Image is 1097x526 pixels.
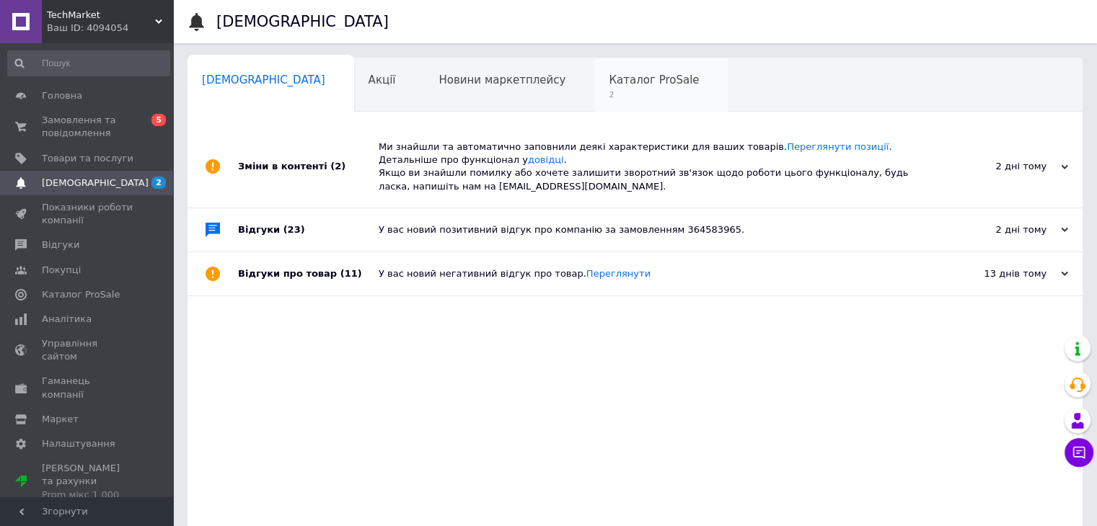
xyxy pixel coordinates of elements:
[216,13,389,30] h1: [DEMOGRAPHIC_DATA]
[379,141,924,193] div: Ми знайшли та автоматично заповнили деякі характеристики для ваших товарів. . Детальніше про функ...
[528,154,564,165] a: довідці
[42,437,115,450] span: Налаштування
[924,267,1068,280] div: 13 днів тому
[42,313,92,326] span: Аналітика
[42,152,133,165] span: Товари та послуги
[1065,438,1093,467] button: Чат з покупцем
[151,177,166,189] span: 2
[42,114,133,140] span: Замовлення та повідомлення
[42,375,133,401] span: Гаманець компанії
[47,22,173,35] div: Ваш ID: 4094054
[42,489,133,502] div: Prom мікс 1 000
[42,288,120,301] span: Каталог ProSale
[586,268,651,279] a: Переглянути
[238,126,379,208] div: Зміни в контенті
[283,224,305,235] span: (23)
[340,268,362,279] span: (11)
[609,73,699,86] span: Каталог ProSale
[42,89,82,102] span: Головна
[42,201,133,227] span: Показники роботи компанії
[42,264,81,277] span: Покупці
[330,161,345,171] span: (2)
[609,89,699,100] span: 2
[379,267,924,280] div: У вас новий негативний відгук про товар.
[238,208,379,251] div: Відгуки
[42,462,133,502] span: [PERSON_NAME] та рахунки
[151,114,166,126] span: 5
[42,177,149,190] span: [DEMOGRAPHIC_DATA]
[42,337,133,363] span: Управління сайтом
[924,223,1068,236] div: 2 дні тому
[439,73,565,86] span: Новини маркетплейсу
[202,73,325,86] span: [DEMOGRAPHIC_DATA]
[379,223,924,236] div: У вас новий позитивний відгук про компанію за замовленням 364583965.
[47,9,155,22] span: TechMarket
[7,50,170,76] input: Пошук
[369,73,396,86] span: Акції
[42,413,79,426] span: Маркет
[42,239,79,251] span: Відгуки
[787,141,889,152] a: Переглянути позиції
[238,252,379,295] div: Відгуки про товар
[924,160,1068,173] div: 2 дні тому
